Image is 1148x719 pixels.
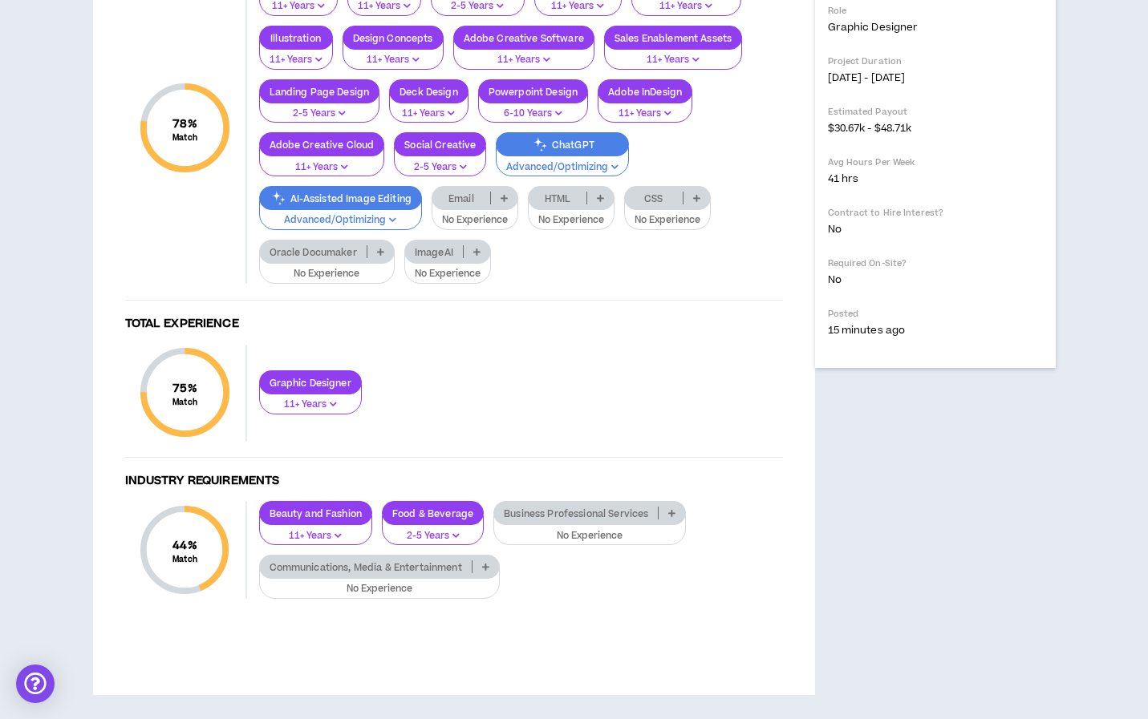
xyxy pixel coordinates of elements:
[125,474,783,489] h4: Industry Requirements
[270,529,363,543] p: 11+ Years
[382,515,484,546] button: 2-5 Years
[432,192,490,204] p: Email
[828,156,1043,168] p: Avg Hours Per Week
[405,246,463,258] p: ImageAI
[343,32,443,44] p: Design Concepts
[260,377,361,389] p: Graphic Designer
[608,107,682,121] p: 11+ Years
[260,246,367,258] p: Oracle Documaker
[270,398,351,412] p: 11+ Years
[270,582,489,596] p: No Experience
[625,192,683,204] p: CSS
[493,515,686,546] button: No Experience
[828,20,919,34] span: Graphic Designer
[172,115,197,132] span: 78 %
[432,200,518,230] button: No Experience
[489,107,578,121] p: 6-10 Years
[604,39,742,70] button: 11+ Years
[828,273,1043,287] p: No
[828,323,1043,337] p: 15 minutes ago
[172,554,197,565] small: Match
[479,86,587,98] p: Powerpoint Design
[172,132,197,143] small: Match
[260,561,472,573] p: Communications, Media & Entertainment
[259,200,423,230] button: Advanced/Optimizing
[404,160,476,175] p: 2-5 Years
[392,529,473,543] p: 2-5 Years
[828,106,1043,118] p: Estimated Payout
[16,664,55,703] div: Open Intercom Messenger
[454,32,594,44] p: Adobe Creative Software
[615,53,732,67] p: 11+ Years
[828,172,1043,186] p: 41 hrs
[270,53,322,67] p: 11+ Years
[828,257,1043,269] p: Required On-Site?
[260,86,379,98] p: Landing Page Design
[400,107,458,121] p: 11+ Years
[389,93,469,123] button: 11+ Years
[343,39,444,70] button: 11+ Years
[259,39,333,70] button: 11+ Years
[259,568,500,599] button: No Experience
[404,253,491,284] button: No Experience
[353,53,433,67] p: 11+ Years
[270,267,384,281] p: No Experience
[394,147,486,177] button: 2-5 Years
[270,160,375,175] p: 11+ Years
[598,93,692,123] button: 11+ Years
[260,192,422,204] p: AI-Assisted Image Editing
[504,529,675,543] p: No Experience
[497,139,628,151] p: ChatGPT
[605,32,741,44] p: Sales Enablement Assets
[172,397,197,408] small: Match
[828,308,1043,320] p: Posted
[506,160,619,175] p: Advanced/Optimizing
[496,147,629,177] button: Advanced/Optimizing
[415,267,481,281] p: No Experience
[453,39,594,70] button: 11+ Years
[383,507,483,519] p: Food & Beverage
[259,384,362,414] button: 11+ Years
[390,86,468,98] p: Deck Design
[259,93,380,123] button: 2-5 Years
[529,192,586,204] p: HTML
[635,213,700,228] p: No Experience
[478,93,588,123] button: 6-10 Years
[828,207,1043,219] p: Contract to Hire Interest?
[259,147,385,177] button: 11+ Years
[259,253,395,284] button: No Experience
[828,5,1043,17] p: Role
[442,213,508,228] p: No Experience
[828,222,1043,236] p: No
[598,86,692,98] p: Adobe InDesign
[260,32,332,44] p: Illustration
[270,213,412,228] p: Advanced/Optimizing
[828,71,1043,85] p: [DATE] - [DATE]
[172,380,197,397] span: 75 %
[125,317,783,332] h4: Total Experience
[395,139,485,151] p: Social Creative
[494,507,658,519] p: Business Professional Services
[528,200,615,230] button: No Experience
[259,515,373,546] button: 11+ Years
[260,139,384,151] p: Adobe Creative Cloud
[464,53,584,67] p: 11+ Years
[624,200,711,230] button: No Experience
[828,121,1043,135] p: $30.67k - $48.71k
[270,107,370,121] p: 2-5 Years
[172,537,197,554] span: 44 %
[260,507,372,519] p: Beauty and Fashion
[828,55,1043,67] p: Project Duration
[538,213,604,228] p: No Experience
